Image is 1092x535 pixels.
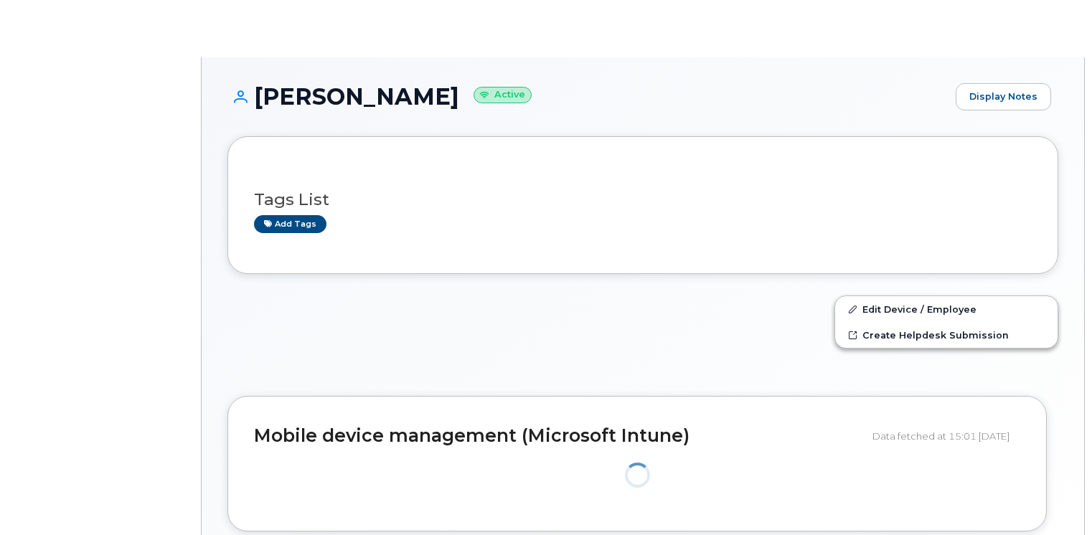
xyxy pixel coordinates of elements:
h1: [PERSON_NAME] [227,84,949,109]
h2: Mobile device management (Microsoft Intune) [254,426,862,446]
a: Edit Device / Employee [835,296,1058,322]
h3: Tags List [254,191,1032,209]
small: Active [474,87,532,103]
div: Data fetched at 15:01 [DATE] [872,422,1020,450]
a: Create Helpdesk Submission [835,322,1058,348]
a: Add tags [254,215,326,233]
a: Display Notes [956,83,1051,110]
